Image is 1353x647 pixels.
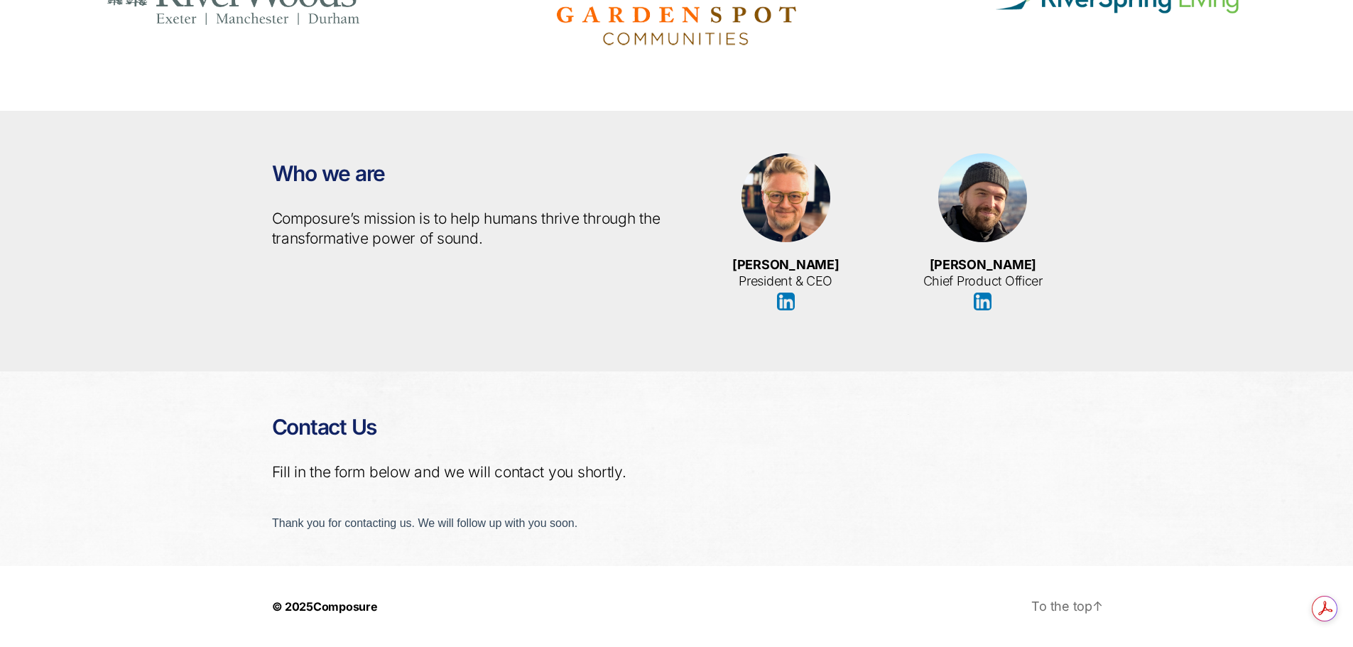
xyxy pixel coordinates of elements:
[974,293,991,310] img: linkedin.png
[272,414,1082,441] h2: Contact Us
[272,597,378,616] p: © 2025
[732,257,839,272] strong: [PERSON_NAME]
[272,462,1082,482] p: Fill in the form below and we will contact you shortly.
[895,257,1071,310] p: Chief Product Officer
[698,257,874,310] p: President & CEO
[272,209,666,249] p: Composure’s mission is to help humans thrive through the transformative power of sound.
[938,153,1027,242] img: roland.png
[930,257,1037,272] strong: [PERSON_NAME]
[313,599,378,614] a: Composure
[1031,599,1102,614] a: To the top
[272,161,666,187] h2: Who we are
[741,153,830,242] img: jeff.png
[777,293,795,310] img: linkedin.png
[272,517,1082,530] iframe: Form 0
